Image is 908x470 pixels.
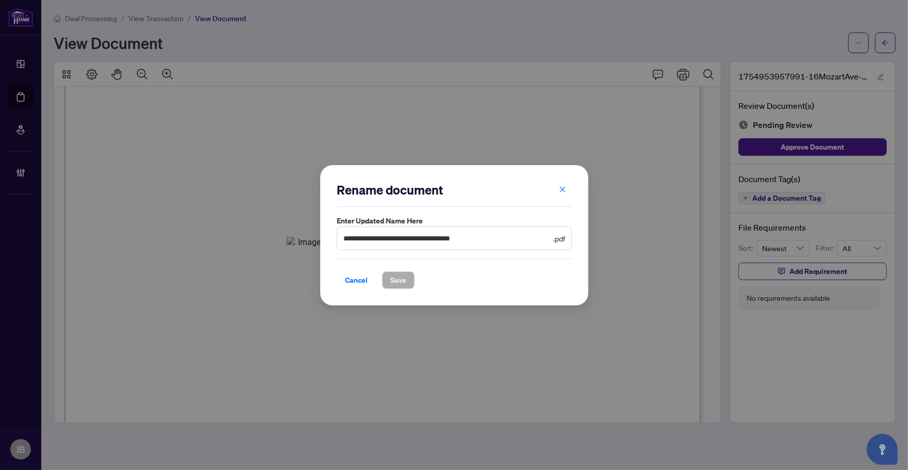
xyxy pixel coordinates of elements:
[867,434,898,465] button: Open asap
[345,271,368,288] span: Cancel
[553,232,565,244] span: .pdf
[337,215,572,226] label: Enter updated name here
[337,182,572,198] h2: Rename document
[382,271,415,288] button: Save
[337,271,376,288] button: Cancel
[559,185,566,192] span: close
